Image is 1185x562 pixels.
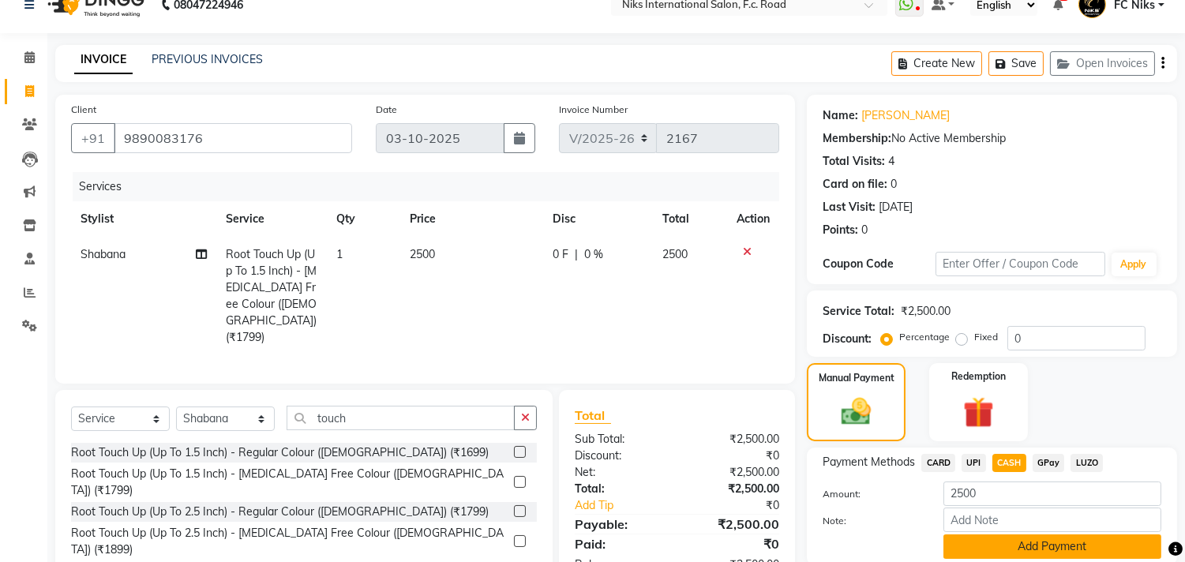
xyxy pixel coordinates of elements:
button: +91 [71,123,115,153]
button: Add Payment [943,534,1161,559]
label: Percentage [899,330,950,344]
span: 2500 [410,247,435,261]
img: _cash.svg [832,395,879,429]
th: Service [216,201,327,237]
div: Coupon Code [823,256,936,272]
div: Discount: [823,331,872,347]
th: Total [653,201,727,237]
div: Total: [563,481,677,497]
div: Root Touch Up (Up To 1.5 Inch) - [MEDICAL_DATA] Free Colour ([DEMOGRAPHIC_DATA]) (₹1799) [71,466,508,499]
div: ₹2,500.00 [901,303,951,320]
input: Search or Scan [287,406,515,430]
div: 0 [861,222,868,238]
span: GPay [1033,454,1065,472]
button: Apply [1112,253,1157,276]
div: Total Visits: [823,153,885,170]
div: No Active Membership [823,130,1161,147]
a: PREVIOUS INVOICES [152,52,263,66]
span: | [575,246,578,263]
div: Points: [823,222,858,238]
div: 0 [891,176,897,193]
label: Fixed [974,330,998,344]
input: Search by Name/Mobile/Email/Code [114,123,352,153]
button: Open Invoices [1050,51,1155,76]
th: Price [400,201,543,237]
div: Root Touch Up (Up To 1.5 Inch) - Regular Colour ([DEMOGRAPHIC_DATA]) (₹1699) [71,444,489,461]
div: Payable: [563,515,677,534]
th: Stylist [71,201,216,237]
span: LUZO [1071,454,1103,472]
div: Name: [823,107,858,124]
span: CASH [992,454,1026,472]
span: 0 F [553,246,568,263]
span: Payment Methods [823,454,915,470]
label: Invoice Number [559,103,628,117]
span: UPI [962,454,986,472]
div: Card on file: [823,176,887,193]
th: Disc [543,201,653,237]
div: ₹2,500.00 [677,431,792,448]
th: Qty [327,201,400,237]
div: Paid: [563,534,677,553]
div: ₹0 [696,497,792,514]
div: Discount: [563,448,677,464]
button: Create New [891,51,982,76]
input: Enter Offer / Coupon Code [936,252,1104,276]
div: Net: [563,464,677,481]
div: Membership: [823,130,891,147]
div: 4 [888,153,894,170]
span: Shabana [81,247,126,261]
span: 0 % [584,246,603,263]
div: ₹0 [677,534,792,553]
label: Redemption [951,369,1006,384]
input: Add Note [943,508,1161,532]
div: Root Touch Up (Up To 2.5 Inch) - Regular Colour ([DEMOGRAPHIC_DATA]) (₹1799) [71,504,489,520]
span: 1 [336,247,343,261]
img: _gift.svg [954,393,1003,432]
label: Manual Payment [819,371,894,385]
span: Total [575,407,611,424]
label: Amount: [811,487,932,501]
div: Services [73,172,791,201]
div: ₹0 [677,448,792,464]
label: Note: [811,514,932,528]
div: [DATE] [879,199,913,215]
button: Save [988,51,1044,76]
input: Amount [943,481,1161,506]
div: Service Total: [823,303,894,320]
div: ₹2,500.00 [677,464,792,481]
span: CARD [921,454,955,472]
div: Last Visit: [823,199,876,215]
a: [PERSON_NAME] [861,107,950,124]
a: Add Tip [563,497,696,514]
span: 2500 [662,247,688,261]
div: ₹2,500.00 [677,481,792,497]
span: Root Touch Up (Up To 1.5 Inch) - [MEDICAL_DATA] Free Colour ([DEMOGRAPHIC_DATA]) (₹1799) [226,247,317,344]
th: Action [727,201,779,237]
label: Client [71,103,96,117]
div: Root Touch Up (Up To 2.5 Inch) - [MEDICAL_DATA] Free Colour ([DEMOGRAPHIC_DATA]) (₹1899) [71,525,508,558]
div: Sub Total: [563,431,677,448]
label: Date [376,103,397,117]
div: ₹2,500.00 [677,515,792,534]
a: INVOICE [74,46,133,74]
